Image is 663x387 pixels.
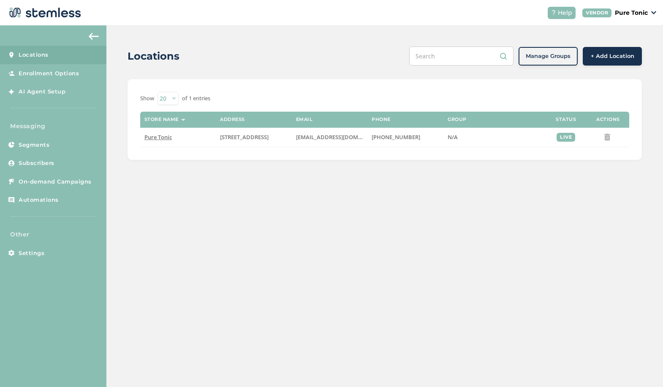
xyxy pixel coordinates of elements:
[448,134,541,141] label: N/A
[296,133,388,141] span: [EMAIL_ADDRESS][DOMAIN_NAME]
[372,133,420,141] span: [PHONE_NUMBER]
[19,196,59,204] span: Automations
[296,134,364,141] label: cgamez@puretonicdispensary.com
[144,133,172,141] span: Pure Tonic
[19,159,54,167] span: Subscribers
[519,47,578,66] button: Manage Groups
[621,346,663,387] iframe: Chat Widget
[19,51,49,59] span: Locations
[19,141,49,149] span: Segments
[7,4,81,21] img: logo-dark-0685b13c.svg
[296,117,313,122] label: Email
[89,33,99,40] img: icon-arrow-back-accent-c549486e.svg
[558,8,572,17] span: Help
[220,134,288,141] label: 420 USA Parkway
[587,112,629,128] th: Actions
[556,117,576,122] label: Status
[372,134,439,141] label: (775) 349-2535
[615,8,648,17] p: Pure Tonic
[182,94,210,103] label: of 1 entries
[409,47,514,66] input: Search
[372,117,391,122] label: Phone
[583,47,642,66] button: + Add Location
[128,49,179,64] h2: Locations
[448,117,467,122] label: Group
[651,11,656,14] img: icon_down-arrow-small-66adaf34.svg
[557,133,575,142] div: live
[551,10,556,15] img: icon-help-white-03924b79.svg
[582,8,611,17] div: VENDOR
[144,117,179,122] label: Store name
[19,178,92,186] span: On-demand Campaigns
[220,117,245,122] label: Address
[591,52,634,60] span: + Add Location
[144,134,212,141] label: Pure Tonic
[19,249,44,258] span: Settings
[526,52,571,60] span: Manage Groups
[19,69,79,78] span: Enrollment Options
[220,133,269,141] span: [STREET_ADDRESS]
[181,119,185,121] img: icon-sort-1e1d7615.svg
[19,88,65,96] span: AI Agent Setup
[140,94,154,103] label: Show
